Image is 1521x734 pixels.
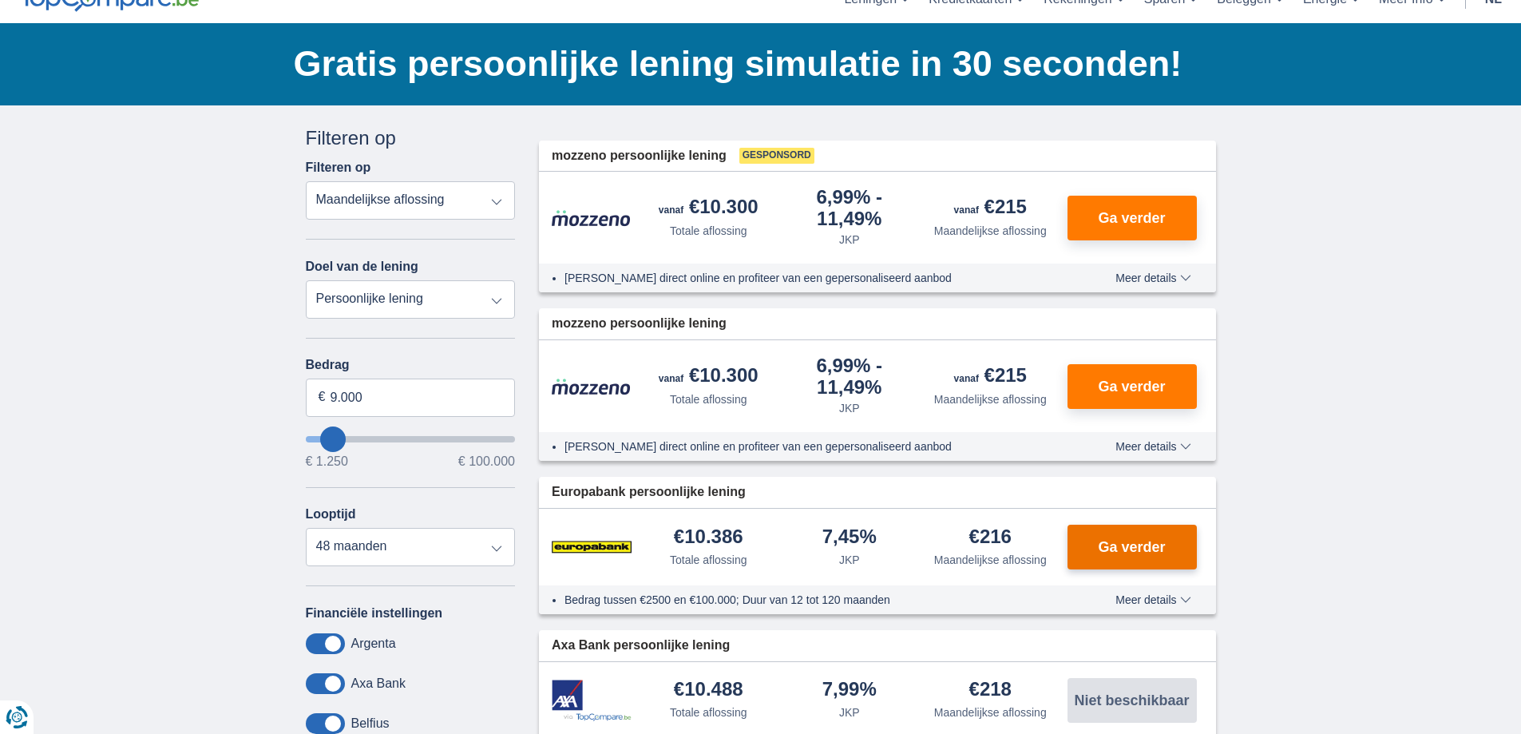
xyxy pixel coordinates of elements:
[351,716,390,731] label: Belfius
[1103,440,1202,453] button: Meer details
[969,527,1012,549] div: €216
[670,704,747,720] div: Totale aflossing
[564,270,1057,286] li: [PERSON_NAME] direct online en profiteer van een gepersonaliseerd aanbod
[934,704,1047,720] div: Maandelijkse aflossing
[934,391,1047,407] div: Maandelijkse aflossing
[1115,441,1190,452] span: Meer details
[670,391,747,407] div: Totale aflossing
[1103,593,1202,606] button: Meer details
[934,552,1047,568] div: Maandelijkse aflossing
[786,356,914,397] div: 6,99%
[552,315,727,333] span: mozzeno persoonlijke lening
[739,148,814,164] span: Gesponsord
[674,527,743,549] div: €10.386
[564,438,1057,454] li: [PERSON_NAME] direct online en profiteer van een gepersonaliseerd aanbod
[306,358,516,372] label: Bedrag
[306,606,443,621] label: Financiële instellingen
[351,637,396,651] label: Argenta
[294,39,1216,89] h1: Gratis persoonlijke lening simulatie in 30 seconden!
[319,388,326,407] span: €
[306,455,348,468] span: € 1.250
[954,366,1027,388] div: €215
[552,527,632,567] img: product.pl.alt Europabank
[1098,540,1165,554] span: Ga verder
[552,637,730,655] span: Axa Bank persoonlijke lening
[1067,196,1197,240] button: Ga verder
[306,507,356,522] label: Looptijd
[306,125,516,152] div: Filteren op
[659,366,759,388] div: €10.300
[674,680,743,701] div: €10.488
[1067,364,1197,409] button: Ga verder
[306,436,516,442] input: wantToBorrow
[822,680,877,701] div: 7,99%
[954,197,1027,220] div: €215
[786,188,914,228] div: 6,99%
[839,400,860,416] div: JKP
[306,161,371,175] label: Filteren op
[839,552,860,568] div: JKP
[1074,693,1189,708] span: Niet beschikbaar
[552,483,746,502] span: Europabank persoonlijke lening
[552,378,632,395] img: product.pl.alt Mozzeno
[552,680,632,722] img: product.pl.alt Axa Bank
[1115,594,1190,605] span: Meer details
[670,552,747,568] div: Totale aflossing
[934,223,1047,239] div: Maandelijkse aflossing
[1098,211,1165,225] span: Ga verder
[969,680,1012,701] div: €218
[839,232,860,248] div: JKP
[306,260,418,274] label: Doel van de lening
[1115,272,1190,284] span: Meer details
[458,455,515,468] span: € 100.000
[839,704,860,720] div: JKP
[659,197,759,220] div: €10.300
[552,209,632,227] img: product.pl.alt Mozzeno
[1103,272,1202,284] button: Meer details
[1067,525,1197,569] button: Ga verder
[670,223,747,239] div: Totale aflossing
[564,592,1057,608] li: Bedrag tussen €2500 en €100.000; Duur van 12 tot 120 maanden
[351,676,406,691] label: Axa Bank
[822,527,877,549] div: 7,45%
[1067,678,1197,723] button: Niet beschikbaar
[1098,379,1165,394] span: Ga verder
[552,147,727,165] span: mozzeno persoonlijke lening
